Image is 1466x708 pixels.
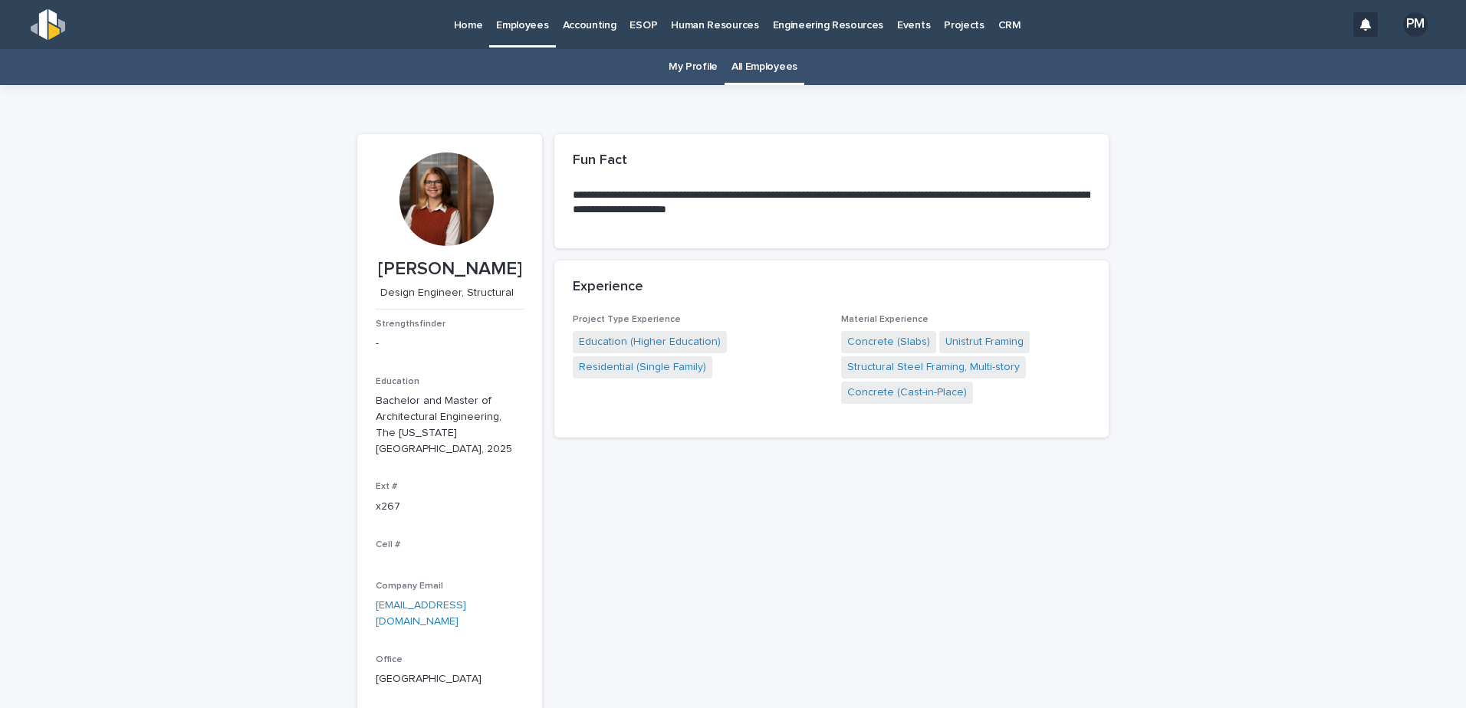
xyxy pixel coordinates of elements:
[376,336,524,352] p: -
[669,49,718,85] a: My Profile
[731,49,797,85] a: All Employees
[1403,12,1428,37] div: PM
[847,334,930,350] a: Concrete (Slabs)
[376,501,400,512] a: x267
[847,385,967,401] a: Concrete (Cast-in-Place)
[376,540,400,549] span: Cell #
[376,377,419,386] span: Education
[376,671,524,687] p: [GEOGRAPHIC_DATA]
[573,315,681,324] span: Project Type Experience
[573,152,627,169] h2: Fun Fact
[579,359,706,375] a: Residential (Single Family)
[376,482,397,491] span: Ext #
[376,258,524,280] p: [PERSON_NAME]
[579,334,721,350] a: Education (Higher Education)
[376,287,518,300] p: Design Engineer, Structural
[376,320,445,329] span: Strengthsfinder
[847,359,1020,375] a: Structural Steel Framing, Multi-story
[376,393,524,457] p: Bachelor and Master of Architectural Engineering, The [US_STATE][GEOGRAPHIC_DATA], 2025
[376,600,466,627] a: [EMAIL_ADDRESS][DOMAIN_NAME]
[945,334,1024,350] a: Unistrut Framing
[841,315,929,324] span: Material Experience
[31,9,65,40] img: s5b5MGTdWwFoU4EDV7nw
[376,655,403,664] span: Office
[573,279,643,296] h2: Experience
[376,582,443,591] span: Company Email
